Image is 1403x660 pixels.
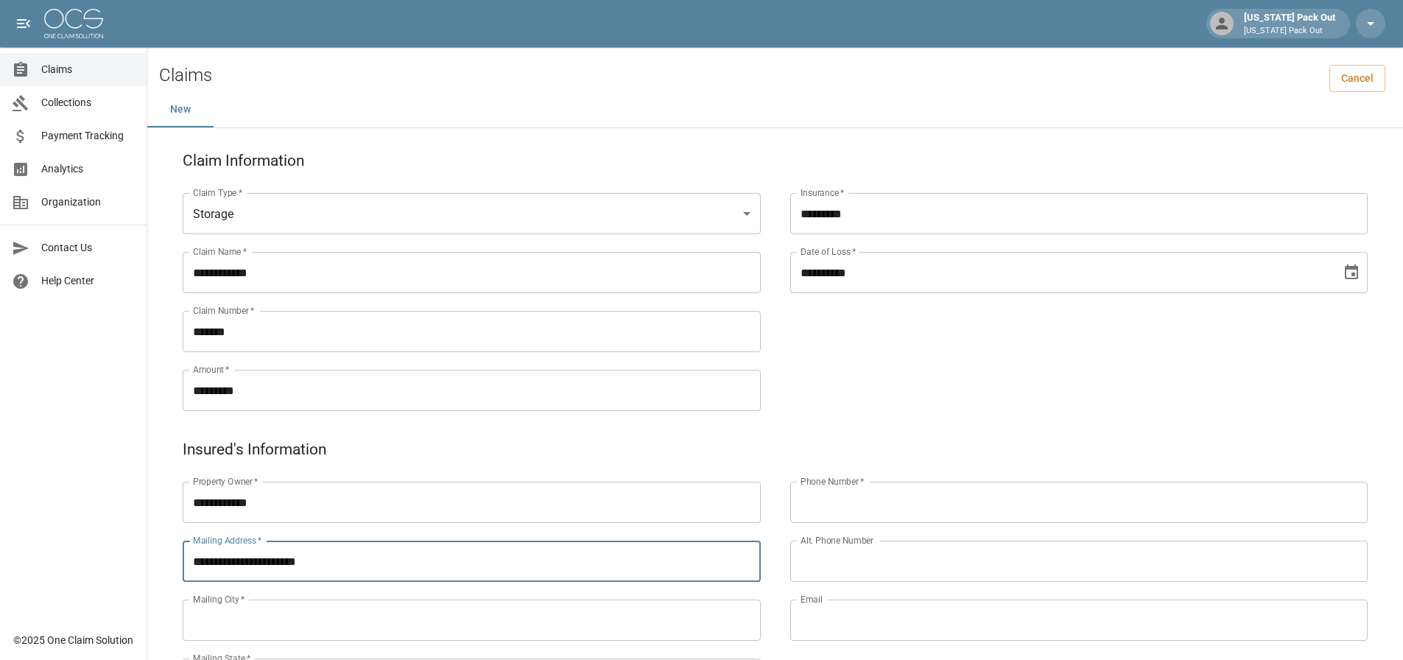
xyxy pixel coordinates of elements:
[41,161,135,177] span: Analytics
[193,534,261,547] label: Mailing Address
[1329,65,1385,92] a: Cancel
[1238,10,1341,37] div: [US_STATE] Pack Out
[801,245,856,258] label: Date of Loss
[44,9,103,38] img: ocs-logo-white-transparent.png
[193,363,230,376] label: Amount
[41,128,135,144] span: Payment Tracking
[41,273,135,289] span: Help Center
[183,193,761,234] div: Storage
[193,186,242,199] label: Claim Type
[801,534,873,547] label: Alt. Phone Number
[41,95,135,110] span: Collections
[41,194,135,210] span: Organization
[13,633,133,647] div: © 2025 One Claim Solution
[193,475,259,488] label: Property Owner
[801,186,844,199] label: Insurance
[193,304,254,317] label: Claim Number
[147,92,1403,127] div: dynamic tabs
[193,245,247,258] label: Claim Name
[41,62,135,77] span: Claims
[801,475,864,488] label: Phone Number
[801,593,823,605] label: Email
[193,593,245,605] label: Mailing City
[1244,25,1335,38] p: [US_STATE] Pack Out
[41,240,135,256] span: Contact Us
[9,9,38,38] button: open drawer
[159,65,212,86] h2: Claims
[147,92,214,127] button: New
[1337,258,1366,287] button: Choose date, selected date is Jun 15, 2025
